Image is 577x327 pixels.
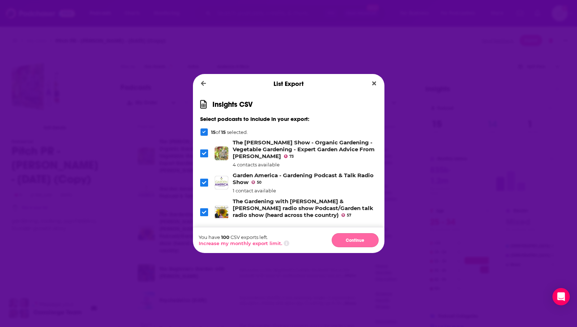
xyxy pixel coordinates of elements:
[552,288,570,305] div: Open Intercom Messenger
[341,213,351,217] a: 57
[215,147,228,160] img: The joe gardener Show - Organic Gardening - Vegetable Gardening - Expert Garden Advice From Joe L...
[257,181,262,184] span: 50
[200,115,377,122] h3: Select podcasts to include in your export:
[215,205,228,219] img: The Gardening with Joey & Holly radio show Podcast/Garden talk radio show (heard across the country)
[289,155,294,158] span: 73
[193,74,384,93] div: List Export
[233,198,373,218] a: The Gardening with Joey & Holly radio show Podcast/Garden talk radio show (heard across the country)
[332,233,379,247] button: Continue
[251,180,262,184] a: 50
[369,79,379,88] button: Close
[221,129,226,135] span: 15
[233,139,375,160] a: The joe gardener Show - Organic Gardening - Vegetable Gardening - Expert Garden Advice From Joe L...
[347,214,351,217] span: 57
[233,188,377,193] div: 1 contact available
[211,129,216,135] span: 15
[212,100,253,109] h1: Insights CSV
[211,129,248,135] p: of selected.
[233,172,374,186] a: Garden America - Gardening Podcast & Talk Radio Show
[233,221,377,226] div: 1 contact available
[284,154,294,158] a: 73
[233,162,377,167] div: 4 contacts available
[199,234,289,240] p: You have CSV exports left.
[221,234,229,240] span: 100
[215,176,228,189] img: Garden America - Gardening Podcast & Talk Radio Show
[199,240,282,246] button: Increase my monthly export limit.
